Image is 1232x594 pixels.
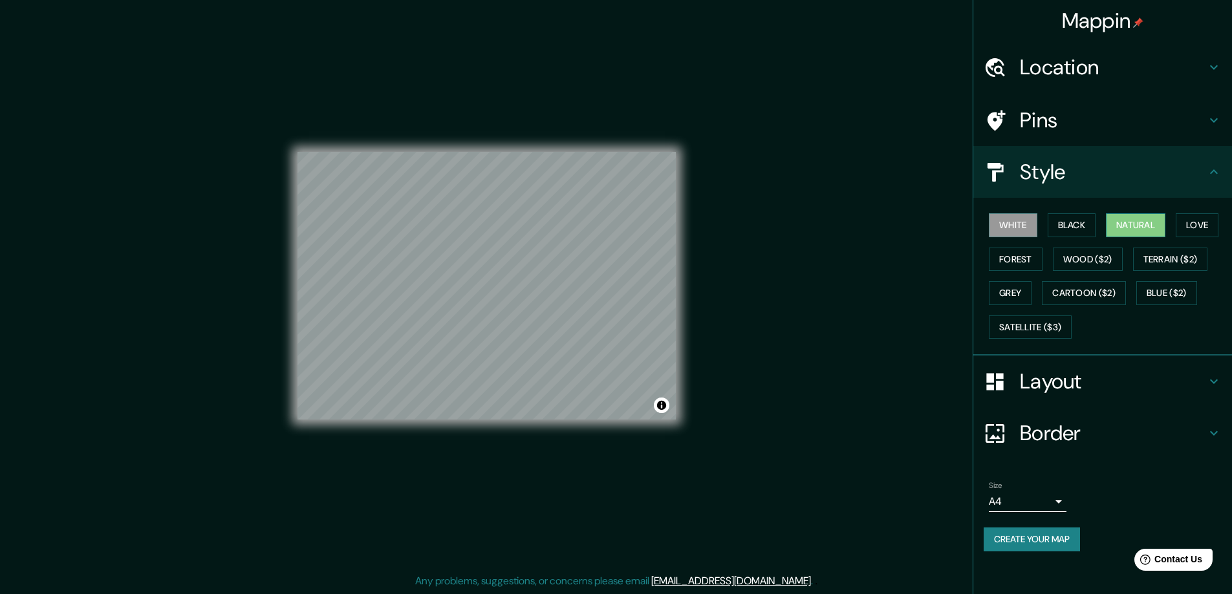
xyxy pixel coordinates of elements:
[1136,281,1197,305] button: Blue ($2)
[651,574,811,588] a: [EMAIL_ADDRESS][DOMAIN_NAME]
[1133,17,1143,28] img: pin-icon.png
[1176,213,1218,237] button: Love
[415,573,813,589] p: Any problems, suggestions, or concerns please email .
[815,573,817,589] div: .
[1042,281,1126,305] button: Cartoon ($2)
[989,248,1043,271] button: Forest
[984,527,1080,551] button: Create your map
[813,573,815,589] div: .
[654,398,669,413] button: Toggle attribution
[1133,248,1208,271] button: Terrain ($2)
[1020,368,1206,394] h4: Layout
[989,491,1066,512] div: A4
[1117,544,1218,580] iframe: Help widget launcher
[989,315,1072,339] button: Satellite ($3)
[989,281,1032,305] button: Grey
[973,146,1232,198] div: Style
[1053,248,1123,271] button: Wood ($2)
[973,355,1232,407] div: Layout
[1048,213,1096,237] button: Black
[1106,213,1165,237] button: Natural
[973,41,1232,93] div: Location
[973,94,1232,146] div: Pins
[1020,420,1206,446] h4: Border
[989,480,1002,491] label: Size
[1020,54,1206,80] h4: Location
[973,407,1232,459] div: Border
[1020,107,1206,133] h4: Pins
[1020,159,1206,185] h4: Style
[989,213,1037,237] button: White
[1062,8,1144,34] h4: Mappin
[297,152,676,419] canvas: Map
